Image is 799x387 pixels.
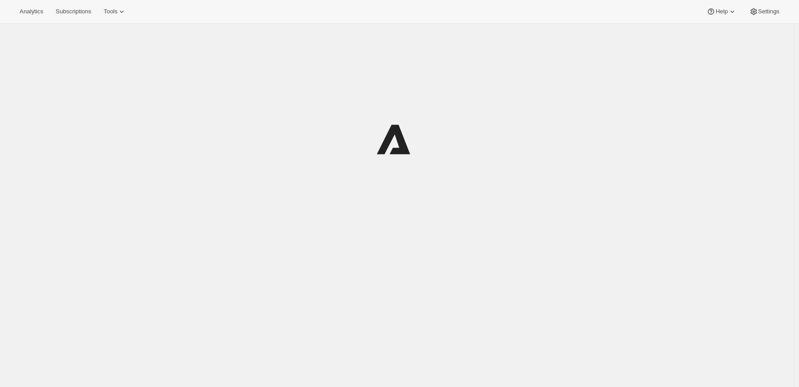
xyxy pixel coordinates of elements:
button: Help [701,5,742,18]
button: Tools [98,5,132,18]
button: Subscriptions [50,5,96,18]
span: Subscriptions [56,8,91,15]
span: Tools [104,8,117,15]
span: Settings [758,8,779,15]
button: Analytics [14,5,48,18]
button: Settings [744,5,785,18]
span: Help [715,8,727,15]
span: Analytics [20,8,43,15]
